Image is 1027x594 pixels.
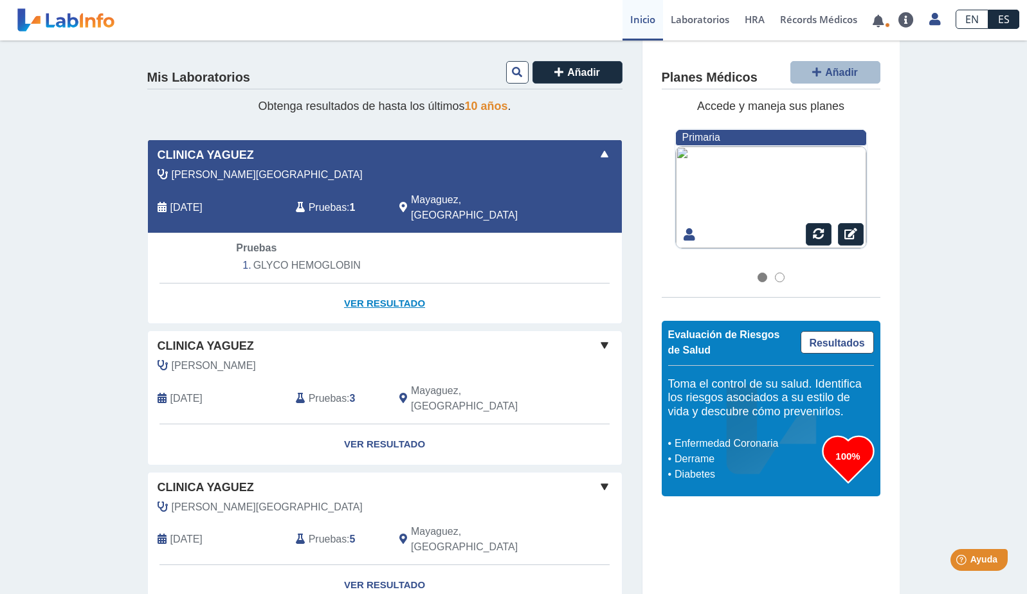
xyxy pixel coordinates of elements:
span: Pruebas [309,200,347,215]
a: Ver Resultado [148,424,622,465]
span: Añadir [567,67,600,78]
span: Obtenga resultados de hasta los últimos . [258,100,511,113]
li: Diabetes [671,467,823,482]
li: GLYCO HEMOGLOBIN [236,256,532,275]
span: Roman Torreguitart, William [172,358,256,373]
span: Pruebas [309,532,347,547]
h4: Planes Médicos [662,70,758,85]
span: Clinica Yaguez [158,147,254,164]
div: : [286,192,390,223]
a: Resultados [801,331,874,354]
div: : [286,524,390,555]
a: Ver Resultado [148,283,622,324]
b: 5 [350,534,356,544]
li: Enfermedad Coronaria [671,436,823,451]
b: 3 [350,393,356,404]
span: Mayaguez, PR [411,192,553,223]
span: 10 años [465,100,508,113]
span: Añadir [825,67,858,78]
span: Evaluación de Riesgos de Salud [668,329,780,355]
span: 2025-08-19 [170,200,203,215]
span: 2024-12-04 [170,532,203,547]
span: Pruebas [309,391,347,406]
a: EN [956,10,988,29]
span: HRA [745,13,765,26]
span: Pruebas [236,242,277,253]
span: Clinica Yaguez [158,479,254,496]
span: Carrero Quinones, Milton [172,167,363,183]
li: Derrame [671,451,823,467]
div: : [286,383,390,414]
span: Mayaguez, PR [411,383,553,414]
h3: 100% [823,448,874,464]
span: Accede y maneja sus planes [697,100,844,113]
span: Mayaguez, PR [411,524,553,555]
button: Añadir [790,61,880,84]
a: ES [988,10,1019,29]
h4: Mis Laboratorios [147,70,250,85]
h5: Toma el control de su salud. Identifica los riesgos asociados a su estilo de vida y descubre cómo... [668,377,874,419]
span: Clinica Yaguez [158,337,254,355]
iframe: Help widget launcher [913,544,1013,580]
span: Carrero Quinones, Milton [172,500,363,515]
span: Primaria [682,132,720,143]
b: 1 [350,202,356,213]
button: Añadir [532,61,623,84]
span: 2025-06-17 [170,391,203,406]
